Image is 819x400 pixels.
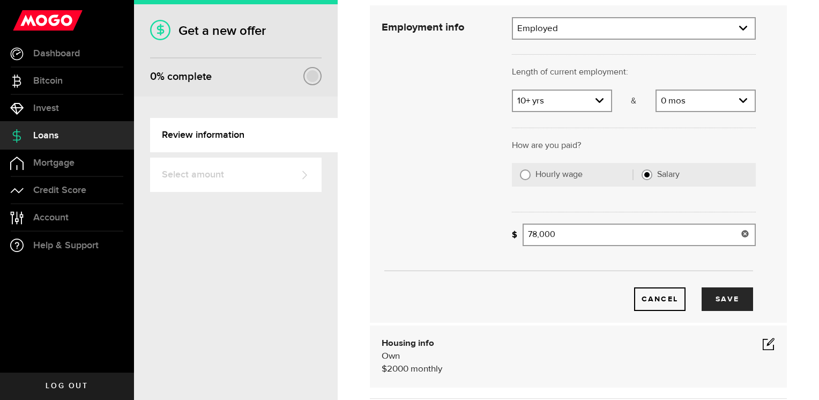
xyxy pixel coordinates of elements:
[150,70,157,83] span: 0
[33,103,59,113] span: Invest
[33,158,75,168] span: Mortgage
[150,158,322,192] a: Select amount
[33,49,80,58] span: Dashboard
[150,118,338,152] a: Review information
[382,339,434,348] b: Housing info
[657,91,755,111] a: expand select
[520,169,531,180] input: Hourly wage
[150,67,212,86] div: % complete
[46,382,88,390] span: Log out
[612,95,656,108] p: &
[387,365,408,374] span: 2000
[702,287,753,311] button: Save
[382,352,400,361] span: Own
[33,76,63,86] span: Bitcoin
[33,213,69,223] span: Account
[411,365,442,374] span: monthly
[33,241,99,250] span: Help & Support
[512,66,756,79] p: Length of current employment:
[535,169,634,180] label: Hourly wage
[382,22,464,33] strong: Employment info
[33,186,86,195] span: Credit Score
[382,365,387,374] span: $
[150,23,322,39] h1: Get a new offer
[33,131,58,140] span: Loans
[657,169,748,180] label: Salary
[513,18,755,39] a: expand select
[642,169,652,180] input: Salary
[513,91,611,111] a: expand select
[634,287,686,311] button: Cancel
[512,139,756,152] p: How are you paid?
[9,4,41,36] button: Open LiveChat chat widget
